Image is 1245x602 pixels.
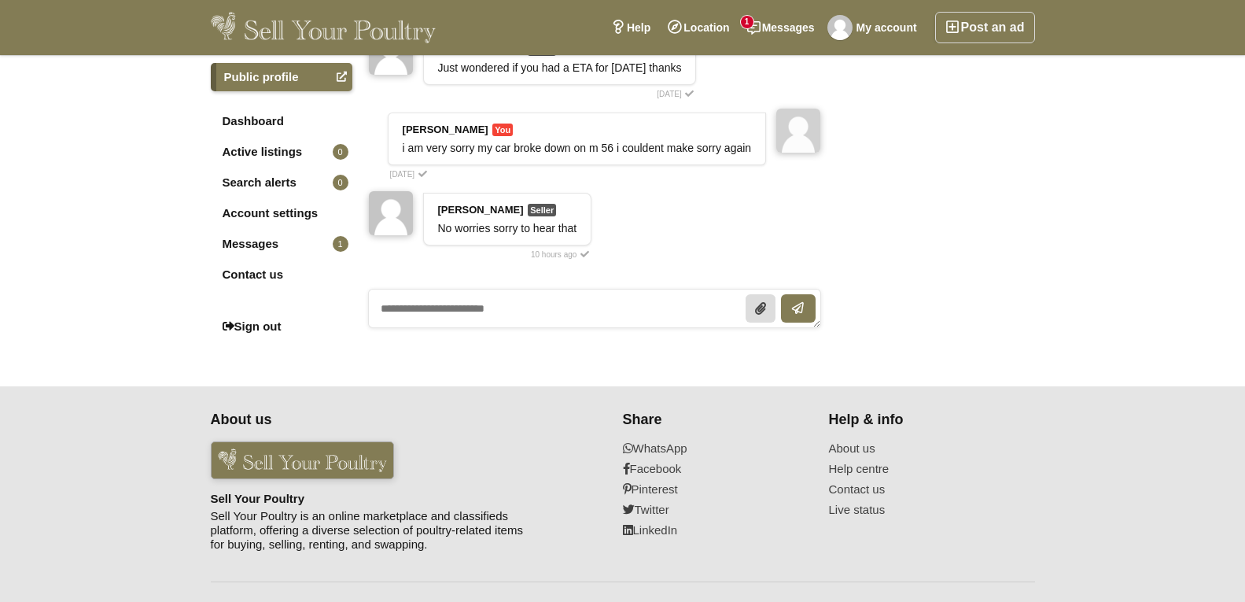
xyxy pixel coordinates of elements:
[623,503,809,517] a: Twitter
[935,12,1035,43] a: Post an ad
[211,492,304,505] strong: Sell Your Poultry
[823,12,926,43] a: My account
[739,12,823,43] a: Messages1
[438,221,577,235] div: No worries sorry to hear that
[623,462,809,476] a: Facebook
[211,107,352,135] a: Dashboard
[211,312,352,341] a: Sign out
[211,199,352,227] a: Account settings
[333,175,348,190] span: 0
[211,509,529,552] p: Sell Your Poultry is an online marketplace and classifieds platform, offering a diverse selection...
[211,441,394,479] img: Sell Your Poultry
[403,141,752,155] div: i am very sorry my car broke down on m 56 i couldent make sorry again
[211,230,352,258] a: Messages1
[602,12,659,43] a: Help
[829,482,1015,497] a: Contact us
[829,503,1015,517] a: Live status
[492,124,513,136] span: You
[211,63,352,91] a: Public profile
[659,12,738,43] a: Location
[333,236,348,252] span: 1
[827,15,853,40] img: jawed ahmed
[211,412,529,429] h4: About us
[211,138,352,166] a: Active listings0
[211,260,352,289] a: Contact us
[741,16,753,28] span: 1
[623,412,809,429] h4: Share
[623,441,809,456] a: WhatsApp
[403,124,488,135] strong: [PERSON_NAME]
[623,482,809,497] a: Pinterest
[528,204,556,216] span: Seller
[829,412,1015,429] h4: Help & info
[211,12,436,43] img: Sell Your Poultry
[776,109,820,153] img: jawed ahmed
[829,441,1015,456] a: About us
[333,144,348,160] span: 0
[438,204,524,216] strong: [PERSON_NAME]
[211,168,352,197] a: Search alerts0
[438,61,682,75] div: Just wondered if you had a ETA for [DATE] thanks
[829,462,1015,476] a: Help centre
[623,523,809,537] a: LinkedIn
[369,191,413,235] img: Richard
